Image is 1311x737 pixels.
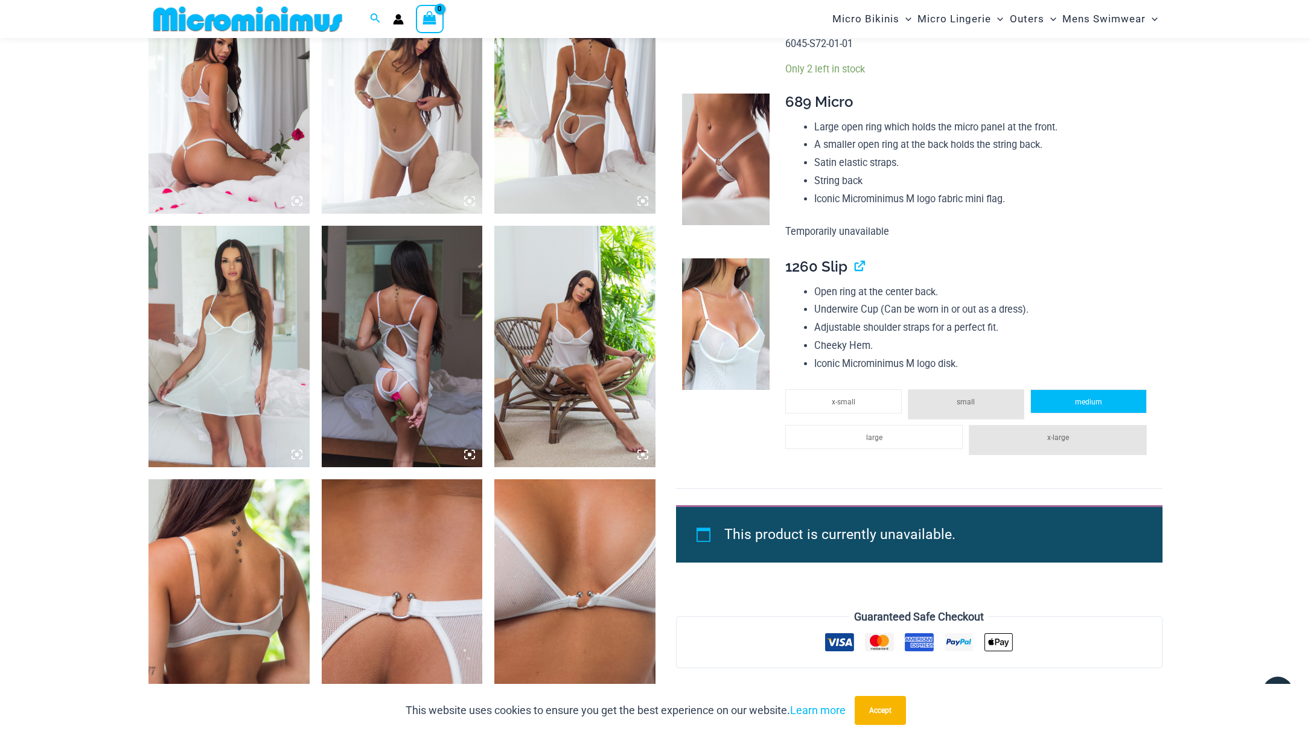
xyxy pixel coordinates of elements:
img: MM SHOP LOGO FLAT [148,5,347,33]
img: Guilty Pleasures White 1260 Slip [494,226,655,467]
img: Guilty Pleasures White 1045 Bra [494,479,655,721]
span: Mens Swimwear [1062,4,1146,34]
span: Menu Toggle [1146,4,1158,34]
nav: Site Navigation [828,2,1163,36]
div: This product is currently unavailable. [676,505,1163,563]
img: Guilty Pleasures White 1045 Bra [148,479,310,721]
img: Guilty Pleasures White 1260 Slip 6045 Thong [322,226,483,467]
li: medium [1030,389,1147,413]
span: x-small [832,398,855,406]
p: 6045-S72-01-01 [785,35,1153,53]
a: Micro LingerieMenu ToggleMenu Toggle [914,4,1006,34]
button: Accept [855,696,906,725]
span: x-large [1047,433,1069,442]
a: Micro BikinisMenu ToggleMenu Toggle [829,4,914,34]
p: This website uses cookies to ensure you get the best experience on our website. [406,701,846,719]
span: Micro Bikinis [832,4,899,34]
span: 1260 Slip [785,258,847,275]
a: Search icon link [370,11,381,27]
span: medium [1075,398,1102,406]
span: Menu Toggle [1044,4,1056,34]
li: Satin elastic straps. [814,154,1152,172]
span: Outers [1010,4,1044,34]
span: small [957,398,975,406]
li: A smaller open ring at the back holds the string back. [814,136,1152,154]
li: Iconic Microminimus M logo disk. [814,355,1152,373]
a: View Shopping Cart, empty [416,5,444,33]
img: Guilty Pleasures White 6045 Thong [322,479,483,721]
span: 689 Micro [785,93,853,110]
a: Account icon link [393,14,404,25]
li: x-large [969,425,1146,455]
span: Menu Toggle [899,4,911,34]
li: small [908,389,1024,420]
span: Micro Lingerie [917,4,991,34]
span: Menu Toggle [991,4,1003,34]
span: large [866,433,882,442]
p: Temporarily unavailable [785,223,1153,241]
img: Guilty Pleasures White 1260 Slip [682,258,770,390]
li: Open ring at the center back. [814,283,1152,301]
a: Learn more [790,704,846,716]
legend: Guaranteed Safe Checkout [849,608,989,626]
img: Guilty Pleasures White 689 Micro [682,94,770,225]
li: Underwire Cup (Can be worn in or out as a dress). [814,301,1152,319]
li: Cheeky Hem. [814,337,1152,355]
a: Mens SwimwearMenu ToggleMenu Toggle [1059,4,1161,34]
li: String back [814,172,1152,190]
img: Guilty Pleasures White 1260 Slip 689 Micro [148,226,310,467]
p: Only 2 left in stock [785,63,1153,75]
li: Large open ring which holds the micro panel at the front. [814,118,1152,136]
li: Adjustable shoulder straps for a perfect fit. [814,319,1152,337]
li: x-small [785,389,902,413]
li: large [785,425,963,449]
li: Iconic Microminimus M logo fabric mini flag. [814,190,1152,208]
a: OutersMenu ToggleMenu Toggle [1007,4,1059,34]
